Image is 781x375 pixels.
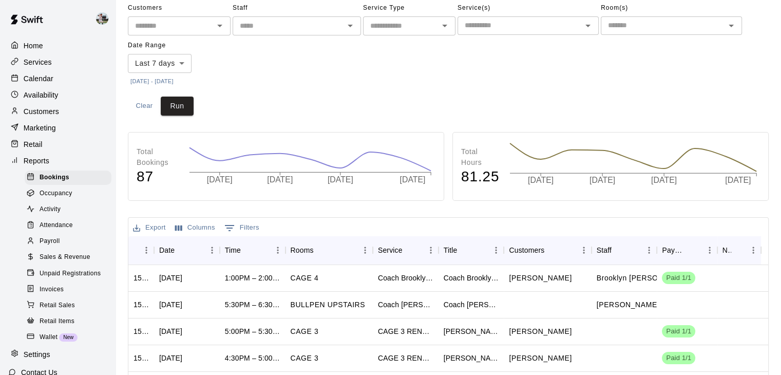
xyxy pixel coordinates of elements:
span: Paid 1/1 [662,353,695,363]
div: Coach Brooklyn One on One [378,273,433,283]
div: Last 7 days [128,54,192,73]
p: Cody Hansen [597,299,659,310]
div: Date [154,236,220,265]
button: Open [437,18,452,33]
p: CAGE 4 [291,273,319,284]
div: 1518961 [134,299,149,310]
button: Menu [270,242,285,258]
button: Sort [314,243,328,257]
p: Settings [24,349,50,360]
p: Colton Yack [509,353,572,364]
span: New [59,334,78,340]
p: Total Bookings [137,146,179,168]
div: Notes [722,236,731,265]
h4: 87 [137,168,179,186]
span: Occupancy [40,189,72,199]
a: Availability [8,87,107,103]
a: Services [8,54,107,70]
button: Sort [241,243,255,257]
p: CAGE 3 [291,353,319,364]
a: WalletNew [25,329,116,345]
div: Title [439,236,504,265]
div: Unpaid Registrations [25,267,111,281]
button: Menu [746,242,761,258]
button: [DATE] - [DATE] [128,74,176,88]
button: Show filters [222,220,262,236]
span: Sales & Revenue [40,252,90,262]
p: Total Hours [461,146,499,168]
tspan: [DATE] [528,176,554,184]
a: Activity [25,202,116,218]
div: Invoices [25,283,111,297]
span: Attendance [40,220,73,231]
div: 1522146 [134,273,149,283]
tspan: [DATE] [726,176,752,184]
div: CAGE 3 RENTAL [378,353,433,363]
p: Taylor Wastlund [509,273,572,284]
button: Run [161,97,194,116]
div: Notes [717,236,761,265]
div: Tue, Oct 14, 2025 [159,273,182,283]
a: Settings [8,347,107,362]
span: Bookings [40,173,69,183]
div: Tue, Oct 14, 2025 [159,353,182,363]
tspan: [DATE] [402,175,427,184]
a: Customers [8,104,107,119]
span: Wallet [40,332,58,343]
div: Activity [25,202,111,217]
a: Reports [8,153,107,168]
div: Rooms [285,236,373,265]
span: Date Range [128,38,192,54]
a: Marketing [8,120,107,136]
span: Paid 1/1 [662,273,695,283]
div: Service [378,236,403,265]
tspan: [DATE] [268,175,294,184]
button: Open [724,18,738,33]
div: Staff [592,236,657,265]
tspan: [DATE] [329,175,354,184]
p: CAGE 3 [291,326,319,337]
button: Sort [731,243,746,257]
p: Retail [24,139,43,149]
div: 5:30PM – 6:30PM [225,299,280,310]
a: Retail [8,137,107,152]
div: 5:00PM – 5:30PM [225,326,280,336]
p: BULLPEN UPSTAIRS [291,299,366,310]
a: Bookings [25,170,116,185]
div: Attendance [25,218,111,233]
p: Availability [24,90,59,100]
div: Mon, Oct 13, 2025 [159,299,182,310]
div: Colton Yack [444,326,499,336]
span: Payroll [40,236,60,247]
span: Activity [40,204,61,215]
div: Bookings [25,171,111,185]
div: ID [128,236,154,265]
div: Time [220,236,285,265]
button: Select columns [173,220,218,236]
button: Menu [423,242,439,258]
button: Sort [175,243,189,257]
button: Sort [403,243,417,257]
div: Colton Yack [444,353,499,363]
div: Retail Sales [25,298,111,313]
div: Rooms [291,236,314,265]
button: Menu [488,242,504,258]
a: Occupancy [25,185,116,201]
tspan: [DATE] [652,176,677,184]
tspan: [DATE] [207,175,233,184]
a: Sales & Revenue [25,250,116,266]
div: Staff [597,236,612,265]
button: Menu [576,242,592,258]
div: WalletNew [25,330,111,345]
div: Sales & Revenue [25,250,111,265]
button: Sort [457,243,471,257]
button: Sort [544,243,559,257]
button: Menu [357,242,373,258]
span: Invoices [40,285,64,295]
p: Marketing [24,123,56,133]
